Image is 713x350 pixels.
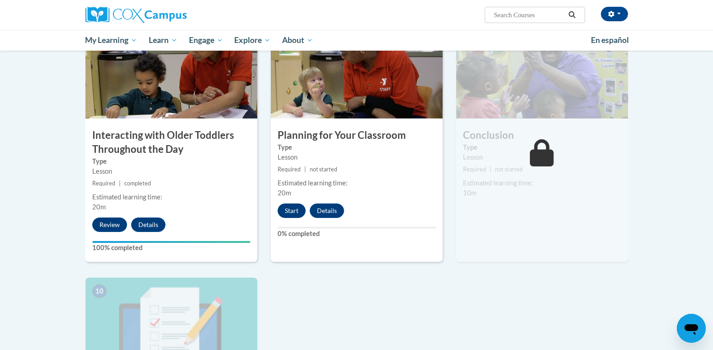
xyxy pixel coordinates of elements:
button: Account Settings [601,7,628,21]
img: Cox Campus [85,7,187,23]
span: 10m [463,189,477,197]
span: About [282,35,313,46]
h3: Interacting with Older Toddlers Throughout the Day [85,128,257,156]
span: 10 [92,284,107,298]
h3: Conclusion [456,128,628,142]
button: Details [131,218,165,232]
div: Lesson [278,152,436,162]
a: En español [585,31,635,50]
span: Required [278,166,301,173]
span: Engage [189,35,223,46]
a: Explore [228,30,276,51]
a: Learn [143,30,183,51]
span: En español [591,35,629,45]
div: Main menu [72,30,642,51]
span: | [304,166,306,173]
span: | [119,180,121,187]
label: Type [463,142,621,152]
span: Required [92,180,115,187]
input: Search Courses [493,9,565,20]
span: not started [495,166,523,173]
span: 20m [92,203,106,211]
label: Type [278,142,436,152]
span: Explore [234,35,270,46]
span: Required [463,166,486,173]
div: Your progress [92,241,250,243]
button: Start [278,203,306,218]
div: Estimated learning time: [92,192,250,202]
span: | [490,166,491,173]
div: Estimated learning time: [463,178,621,188]
label: 100% completed [92,243,250,253]
iframe: Button to launch messaging window [677,314,706,343]
button: Review [92,218,127,232]
img: Course Image [85,28,257,118]
button: Details [310,203,344,218]
a: About [276,30,319,51]
span: Learn [149,35,177,46]
span: not started [310,166,337,173]
button: Search [565,9,579,20]
img: Course Image [271,28,443,118]
label: 0% completed [278,229,436,239]
span: My Learning [85,35,137,46]
label: Type [92,156,250,166]
div: Lesson [92,166,250,176]
div: Lesson [463,152,621,162]
h3: Planning for Your Classroom [271,128,443,142]
span: 20m [278,189,291,197]
a: Cox Campus [85,7,257,23]
a: My Learning [80,30,143,51]
a: Engage [183,30,229,51]
span: completed [124,180,151,187]
img: Course Image [456,28,628,118]
div: Estimated learning time: [278,178,436,188]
